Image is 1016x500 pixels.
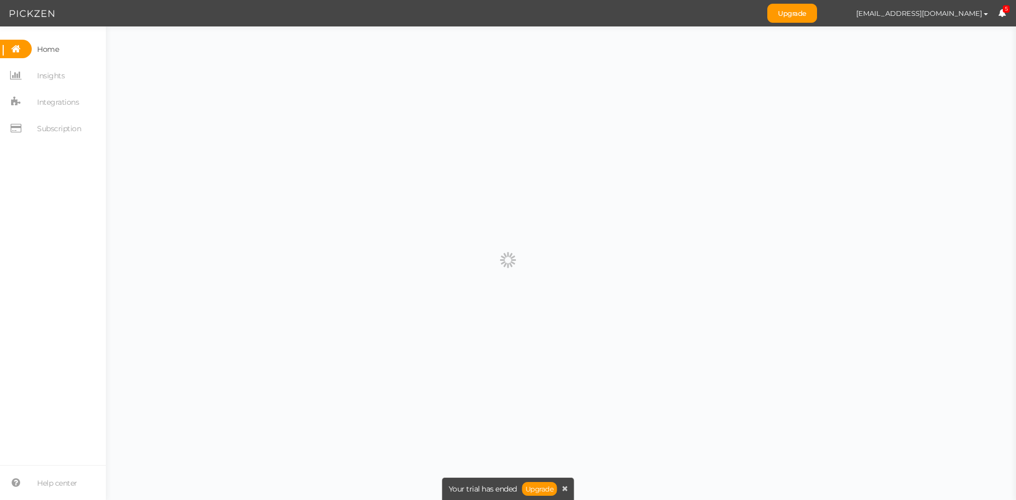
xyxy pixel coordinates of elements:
span: Your trial has ended [449,485,517,493]
span: Insights [37,67,65,84]
span: 5 [1003,5,1010,13]
img: b3e142cb9089df8073c54e68b41907af [828,4,846,23]
span: Subscription [37,120,81,137]
span: Help center [37,475,77,492]
span: Integrations [37,94,79,111]
a: Upgrade [767,4,817,23]
span: [EMAIL_ADDRESS][DOMAIN_NAME] [856,9,982,17]
button: [EMAIL_ADDRESS][DOMAIN_NAME] [846,4,998,22]
img: Pickzen logo [10,7,55,20]
a: Upgrade [522,482,557,496]
span: Home [37,41,59,58]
